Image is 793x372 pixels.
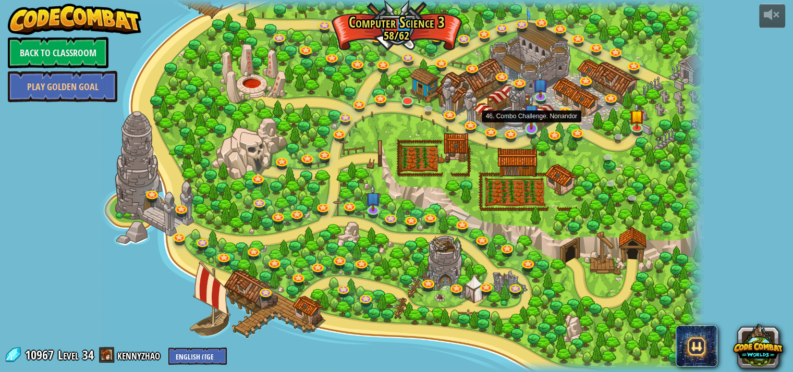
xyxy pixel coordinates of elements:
[8,4,141,35] img: CodeCombat - Learn how to code by playing a game
[82,346,94,363] span: 34
[58,346,79,364] span: Level
[523,94,539,129] img: level-banner-unstarted-subscriber.png
[365,185,381,211] img: level-banner-unstarted-subscriber.png
[533,71,548,97] img: level-banner-unstarted-subscriber.png
[117,346,163,363] a: kennyzhao
[759,4,785,28] button: Adjust volume
[25,346,57,363] span: 10967
[629,103,644,129] img: level-banner-started.png
[8,71,117,102] a: Play Golden Goal
[8,37,108,68] a: Back to Classroom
